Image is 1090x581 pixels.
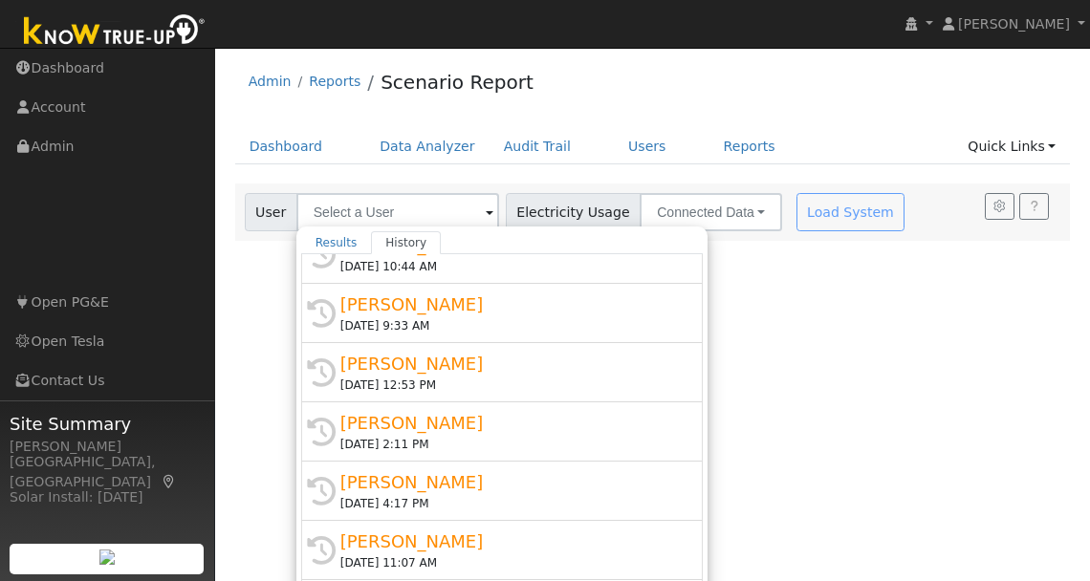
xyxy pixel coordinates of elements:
div: [PERSON_NAME] [10,437,205,457]
i: History [307,299,336,328]
i: History [307,240,336,269]
div: Solar Install: [DATE] [10,487,205,507]
a: Results [301,231,372,254]
button: Settings [985,193,1014,220]
div: [DATE] 2:11 PM [340,436,681,453]
div: [PERSON_NAME] [340,410,681,436]
div: [GEOGRAPHIC_DATA], [GEOGRAPHIC_DATA] [10,452,205,492]
span: Electricity Usage [506,193,641,231]
div: [PERSON_NAME] [340,291,681,317]
img: Know True-Up [14,11,215,54]
a: Audit Trail [490,129,585,164]
i: History [307,536,336,565]
a: Data Analyzer [365,129,490,164]
div: [PERSON_NAME] [340,351,681,377]
a: Reports [309,74,360,89]
a: Admin [249,74,292,89]
span: [PERSON_NAME] [958,16,1070,32]
a: Map [161,474,178,489]
i: History [307,477,336,506]
span: User [245,193,297,231]
a: Dashboard [235,129,338,164]
div: [DATE] 10:44 AM [340,258,681,275]
a: Quick Links [953,129,1070,164]
input: Select a User [296,193,499,231]
div: [DATE] 12:53 PM [340,377,681,394]
div: [DATE] 4:17 PM [340,495,681,512]
span: Site Summary [10,411,205,437]
i: History [307,418,336,446]
a: Scenario Report [381,71,534,94]
div: [PERSON_NAME] [340,528,681,554]
a: Users [614,129,681,164]
div: [PERSON_NAME] [340,469,681,495]
i: History [307,358,336,387]
a: Help Link [1019,193,1049,220]
img: retrieve [99,549,115,565]
a: Reports [709,129,790,164]
a: History [371,231,441,254]
button: Connected Data [640,193,782,231]
div: [DATE] 11:07 AM [340,554,681,571]
div: [DATE] 9:33 AM [340,317,681,334]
